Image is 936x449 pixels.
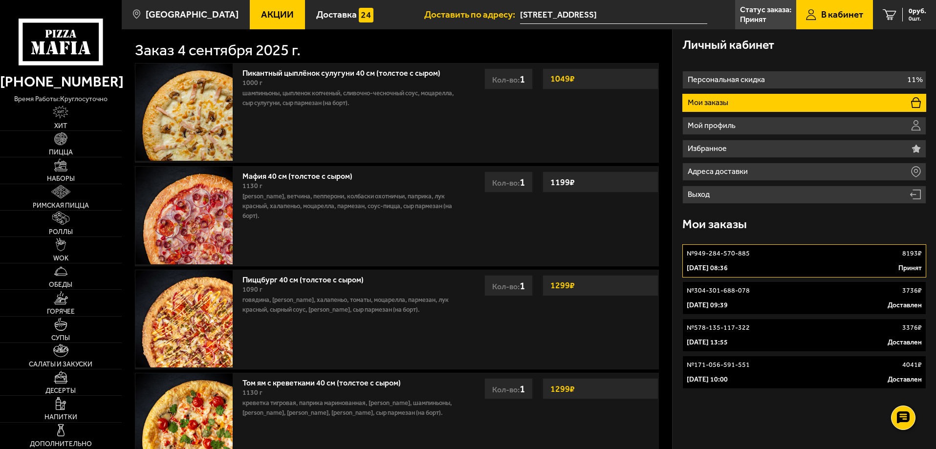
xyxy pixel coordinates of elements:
[424,10,520,19] span: Доставить по адресу:
[687,263,728,273] p: [DATE] 08:36
[688,76,767,84] p: Персональная скидка
[261,10,294,19] span: Акции
[242,182,262,190] span: 1130 г
[316,10,357,19] span: Доставка
[242,88,456,108] p: шампиньоны, цыпленок копченый, сливочно-чесночный соус, моцарелла, сыр сулугуни, сыр пармезан (на...
[484,171,533,192] div: Кол-во:
[548,173,577,192] strong: 1199 ₽
[242,169,362,181] a: Мафия 40 см (толстое с сыром)
[902,249,922,258] p: 8193 ₽
[242,192,456,221] p: [PERSON_NAME], ветчина, пепперони, колбаски охотничьи, паприка, лук красный, халапеньо, моцарелла...
[242,398,456,418] p: креветка тигровая, паприка маринованная, [PERSON_NAME], шампиньоны, [PERSON_NAME], [PERSON_NAME],...
[520,6,707,24] input: Ваш адрес доставки
[902,286,922,296] p: 3736 ₽
[902,323,922,333] p: 3376 ₽
[29,361,92,368] span: Салаты и закуски
[33,202,89,209] span: Римская пицца
[682,39,774,51] h3: Личный кабинет
[49,281,72,288] span: Обеды
[242,79,262,87] span: 1000 г
[682,281,926,315] a: №304-301-688-0783736₽[DATE] 09:39Доставлен
[682,356,926,389] a: №171-056-591-5514041₽[DATE] 10:00Доставлен
[44,414,77,421] span: Напитки
[359,8,373,22] img: 15daf4d41897b9f0e9f617042186c801.svg
[135,43,301,58] h1: Заказ 4 сентября 2025 г.
[687,323,750,333] p: № 578-135-117-322
[687,375,728,385] p: [DATE] 10:00
[242,272,373,284] a: Пиццбург 40 см (толстое с сыром)
[242,65,450,78] a: Пикантный цыплёнок сулугуни 40 см (толстое с сыром)
[682,218,747,231] h3: Мои заказы
[548,276,577,295] strong: 1299 ₽
[49,229,73,235] span: Роллы
[682,319,926,352] a: №578-135-117-3223376₽[DATE] 13:55Доставлен
[688,168,750,175] p: Адреса доставки
[687,360,750,370] p: № 171-056-591-551
[688,99,731,107] p: Мои заказы
[47,175,75,182] span: Наборы
[242,295,456,315] p: говядина, [PERSON_NAME], халапеньо, томаты, моцарелла, пармезан, лук красный, сырный соус, [PERSO...
[898,263,922,273] p: Принят
[242,285,262,294] span: 1090 г
[687,300,728,310] p: [DATE] 09:39
[687,249,750,258] p: № 949-284-570-885
[821,10,863,19] span: В кабинет
[520,176,525,188] span: 1
[688,122,738,129] p: Мой профиль
[888,300,922,310] p: Доставлен
[49,149,73,156] span: Пицца
[484,275,533,296] div: Кол-во:
[888,375,922,385] p: Доставлен
[242,388,262,397] span: 1130 г
[909,16,926,21] span: 0 шт.
[688,145,729,152] p: Избранное
[146,10,239,19] span: [GEOGRAPHIC_DATA]
[520,73,525,85] span: 1
[687,338,728,347] p: [DATE] 13:55
[902,360,922,370] p: 4041 ₽
[909,8,926,15] span: 0 руб.
[47,308,75,315] span: Горячее
[30,441,92,448] span: Дополнительно
[484,378,533,399] div: Кол-во:
[520,6,707,24] span: Бухарестская улица, 118к5
[54,123,67,129] span: Хит
[520,279,525,292] span: 1
[907,76,923,84] p: 11%
[682,244,926,278] a: №949-284-570-8858193₽[DATE] 08:36Принят
[484,68,533,89] div: Кол-во:
[888,338,922,347] p: Доставлен
[520,383,525,395] span: 1
[242,375,411,387] a: Том ям с креветками 40 см (толстое с сыром)
[548,380,577,398] strong: 1299 ₽
[53,255,68,262] span: WOK
[740,16,766,23] p: Принят
[45,387,76,394] span: Десерты
[740,6,791,14] p: Статус заказа:
[687,286,750,296] p: № 304-301-688-078
[51,335,70,342] span: Супы
[688,191,712,198] p: Выход
[548,69,577,88] strong: 1049 ₽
